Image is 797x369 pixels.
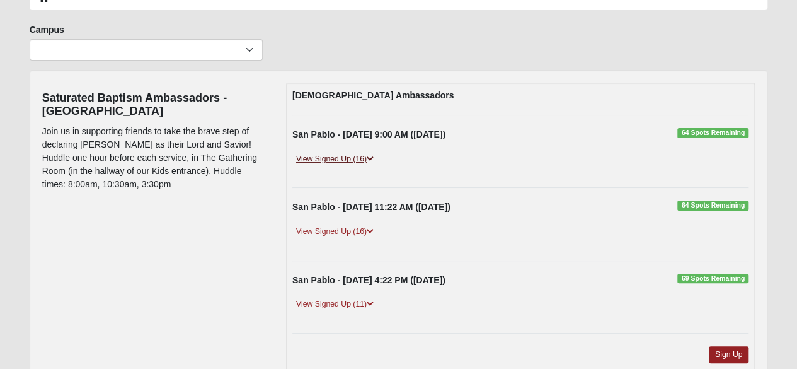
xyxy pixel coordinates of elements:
[42,91,267,119] h4: Saturated Baptism Ambassadors - [GEOGRAPHIC_DATA]
[30,23,64,36] label: Campus
[677,274,748,284] span: 69 Spots Remaining
[709,346,749,363] a: Sign Up
[292,275,445,285] strong: San Pablo - [DATE] 4:22 PM ([DATE])
[292,129,445,139] strong: San Pablo - [DATE] 9:00 AM ([DATE])
[292,225,377,238] a: View Signed Up (16)
[677,201,748,211] span: 64 Spots Remaining
[292,298,377,311] a: View Signed Up (11)
[292,202,450,212] strong: San Pablo - [DATE] 11:22 AM ([DATE])
[292,153,377,166] a: View Signed Up (16)
[292,90,454,100] strong: [DEMOGRAPHIC_DATA] Ambassadors
[42,125,267,191] p: Join us in supporting friends to take the brave step of declaring [PERSON_NAME] as their Lord and...
[677,128,748,138] span: 64 Spots Remaining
